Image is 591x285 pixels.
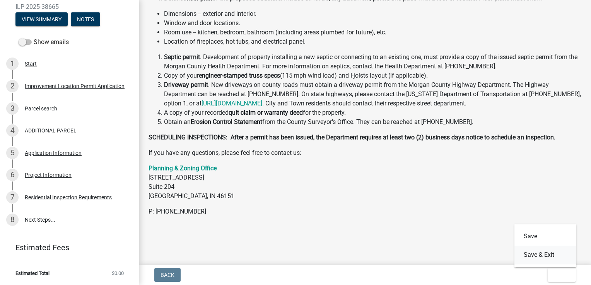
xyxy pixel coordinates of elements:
[514,224,576,267] div: Exit
[149,148,582,158] p: If you have any questions, please feel free to contact us:
[25,195,112,200] div: Residential Inspection Requirements
[164,108,582,117] li: A copy of your recorded for the property.
[164,9,582,19] li: Dimensions -- exterior and interior.
[15,12,68,26] button: View Summary
[15,3,124,10] span: ILP-2025-38665
[149,164,582,201] p: [STREET_ADDRESS] Suite 204 [GEOGRAPHIC_DATA], IN 46151
[554,272,565,278] span: Exit
[164,81,208,88] strong: Driveway permit
[164,53,582,71] li: . Development of property installing a new septic or connecting to an existing one, must provide ...
[6,169,19,181] div: 6
[25,172,72,178] div: Project Information
[25,150,82,156] div: Application Information
[229,109,303,116] strong: quit claim or warranty deed
[6,124,19,137] div: 4
[25,106,57,111] div: Parcel search
[112,271,124,276] span: $0.00
[164,71,582,80] li: Copy of your (115 mph wind load) and I-joists layout (if applicable).
[19,37,69,47] label: Show emails
[6,240,127,255] a: Estimated Fees
[154,268,181,282] button: Back
[164,80,582,108] li: . New driveways on county roads must obtain a driveway permit from the Morgan County Highway Depa...
[514,227,576,246] button: Save
[71,17,100,23] wm-modal-confirm: Notes
[164,53,200,61] strong: Septic permit
[164,117,582,127] li: Obtain an from the County Surveyor's Office. They can be reached at [PHONE_NUMBER].
[6,58,19,70] div: 1
[161,272,174,278] span: Back
[164,37,582,46] li: Location of fireplaces, hot tubs, and electrical panel.
[6,191,19,204] div: 7
[548,268,576,282] button: Exit
[191,118,262,126] strong: Erosion Control Statement
[514,246,576,264] button: Save & Exit
[149,207,582,216] p: P: [PHONE_NUMBER]
[149,165,217,172] a: Planning & Zoning Office
[6,214,19,226] div: 8
[6,147,19,159] div: 5
[199,72,280,79] strong: engineer-stamped truss specs
[25,61,37,66] div: Start
[164,28,582,37] li: Room use -- kitchen, bedroom, bathroom (including areas plumbed for future), etc.
[6,102,19,115] div: 3
[25,128,77,133] div: ADDITIONAL PARCEL
[6,80,19,92] div: 2
[71,12,100,26] button: Notes
[25,83,125,89] div: Improvement Location Permit Application
[164,19,582,28] li: Window and door locations.
[15,17,68,23] wm-modal-confirm: Summary
[202,100,262,107] a: [URL][DOMAIN_NAME]
[15,271,50,276] span: Estimated Total
[149,134,555,141] strong: SCHEDULING INSPECTIONS: After a permit has been issued, the Department requires at least two (2) ...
